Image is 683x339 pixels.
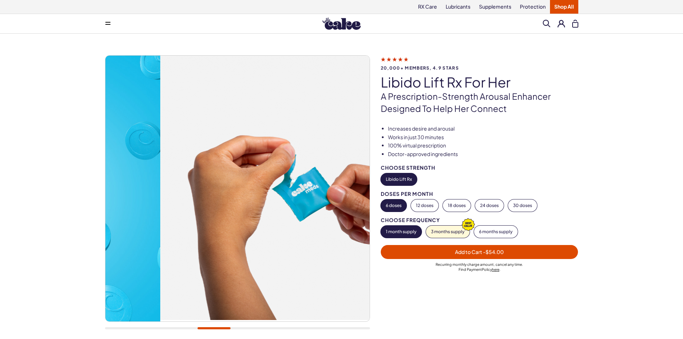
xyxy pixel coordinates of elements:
li: Works in just 30 minutes [388,134,578,141]
img: Hello Cake [322,18,361,30]
button: 18 doses [443,199,471,212]
div: Choose Strength [381,165,578,170]
button: 24 doses [475,199,504,212]
span: Add to Cart [455,249,504,255]
span: Find Payment [459,267,482,272]
p: A prescription-strength arousal enhancer designed to help her connect [381,90,578,114]
button: Libido Lift Rx [381,173,417,185]
button: Add to Cart -$54.00 [381,245,578,259]
a: 20,000+ members, 4.9 stars [381,56,578,70]
div: Recurring monthly charge amount , cancel any time. Policy . [381,262,578,272]
button: 3 months supply [426,226,470,238]
div: Doses per Month [381,191,578,197]
li: 100% virtual prescription [388,142,578,149]
button: 30 doses [508,199,537,212]
img: Libido Lift Rx For Her [160,56,424,320]
h1: Libido Lift Rx For Her [381,75,578,90]
button: 6 doses [381,199,407,212]
button: 1 month supply [381,226,422,238]
li: Increases desire and arousal [388,125,578,132]
span: - $54.00 [483,249,504,255]
span: 20,000+ members, 4.9 stars [381,66,578,70]
a: here [492,267,499,272]
button: 6 months supply [474,226,518,238]
div: Choose Frequency [381,217,578,223]
button: 12 doses [411,199,438,212]
li: Doctor-approved ingredients [388,151,578,158]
